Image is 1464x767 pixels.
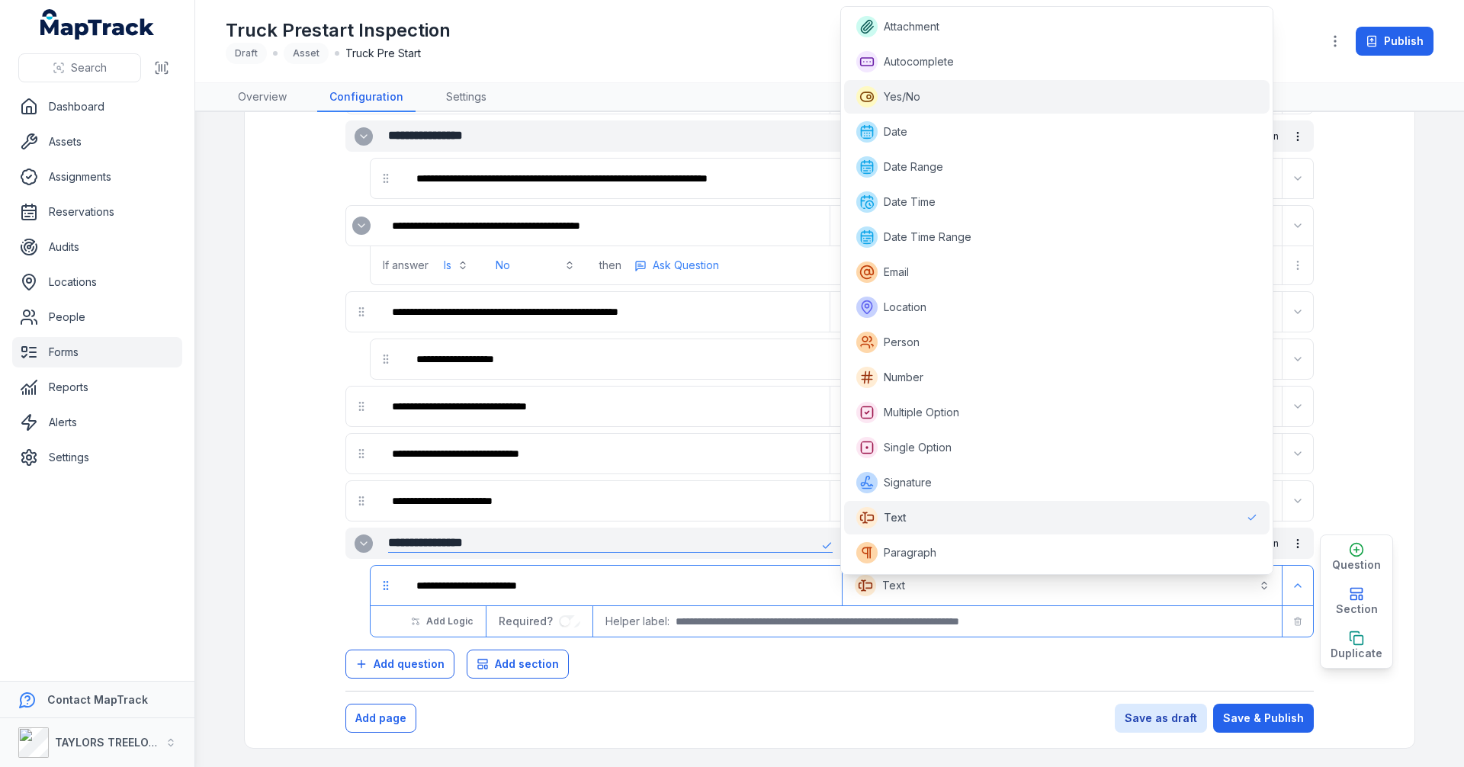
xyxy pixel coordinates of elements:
[884,194,936,210] span: Date Time
[884,300,926,315] span: Location
[884,545,936,560] span: Paragraph
[884,510,907,525] span: Text
[884,54,954,69] span: Autocomplete
[884,159,943,175] span: Date Range
[884,265,909,280] span: Email
[884,335,920,350] span: Person
[884,19,939,34] span: Attachment
[884,475,932,490] span: Signature
[884,440,952,455] span: Single Option
[884,229,971,245] span: Date Time Range
[884,370,923,385] span: Number
[884,405,959,420] span: Multiple Option
[884,124,907,140] span: Date
[884,89,920,104] span: Yes/No
[840,6,1273,575] div: Text
[846,569,1279,602] button: Text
